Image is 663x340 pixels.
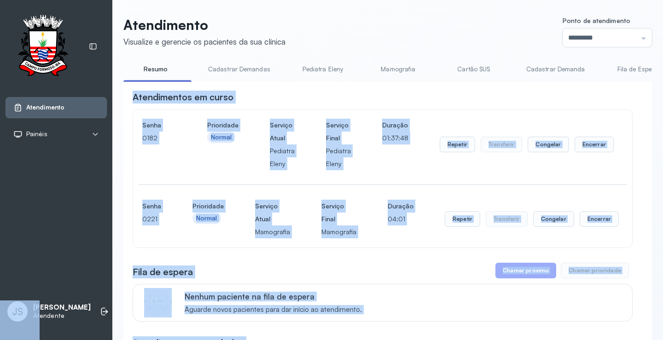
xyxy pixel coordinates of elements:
span: Ponto de atendimento [563,17,630,24]
h4: Serviço Atual [255,200,290,225]
span: Aguarde novos pacientes para dar início ao atendimento. [185,305,362,314]
button: Repetir [440,137,475,152]
span: Painéis [26,130,47,138]
button: Chamar próximo [495,263,556,278]
button: Encerrar [580,211,619,227]
div: Normal [196,214,217,222]
h4: Senha [142,200,161,213]
a: Mamografia [366,62,430,77]
p: 01:37:48 [382,132,408,144]
a: Resumo [123,62,188,77]
h3: Fila de espera [133,265,193,278]
h4: Duração [388,200,413,213]
button: Transferir [486,211,528,227]
p: 04:01 [388,213,413,225]
h4: Prioridade [207,119,238,132]
p: Atendimento [123,17,285,33]
p: 0182 [142,132,176,144]
a: Cadastrar Demanda [517,62,594,77]
p: 0221 [142,213,161,225]
h4: Serviço Final [326,119,351,144]
p: Mamografia [321,225,356,238]
a: Pediatra Eleny [291,62,355,77]
h4: Serviço Atual [270,119,295,144]
p: Mamografia [255,225,290,238]
a: Cadastrar Demandas [199,62,279,77]
h4: Duração [382,119,408,132]
h4: Prioridade [192,200,224,213]
h4: Senha [142,119,176,132]
button: Congelar [533,211,574,227]
button: Chamar prioridade [561,263,629,278]
a: Atendimento [13,103,99,112]
button: Encerrar [575,137,614,152]
button: Repetir [445,211,480,227]
p: Atendente [33,312,91,320]
a: Cartão SUS [442,62,506,77]
div: Visualize e gerencie os pacientes da sua clínica [123,37,285,46]
p: Pediatra Eleny [326,144,351,170]
div: Normal [211,133,232,141]
button: Transferir [481,137,523,152]
h4: Serviço Final [321,200,356,225]
p: [PERSON_NAME] [33,303,91,312]
button: Congelar [528,137,569,152]
img: Imagem de CalloutCard [144,288,172,316]
img: Logotipo do estabelecimento [10,15,76,79]
h3: Atendimentos em curso [133,91,233,104]
span: Atendimento [26,104,64,111]
p: Nenhum paciente na fila de espera [185,292,362,301]
p: Pediatra Eleny [270,144,295,170]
